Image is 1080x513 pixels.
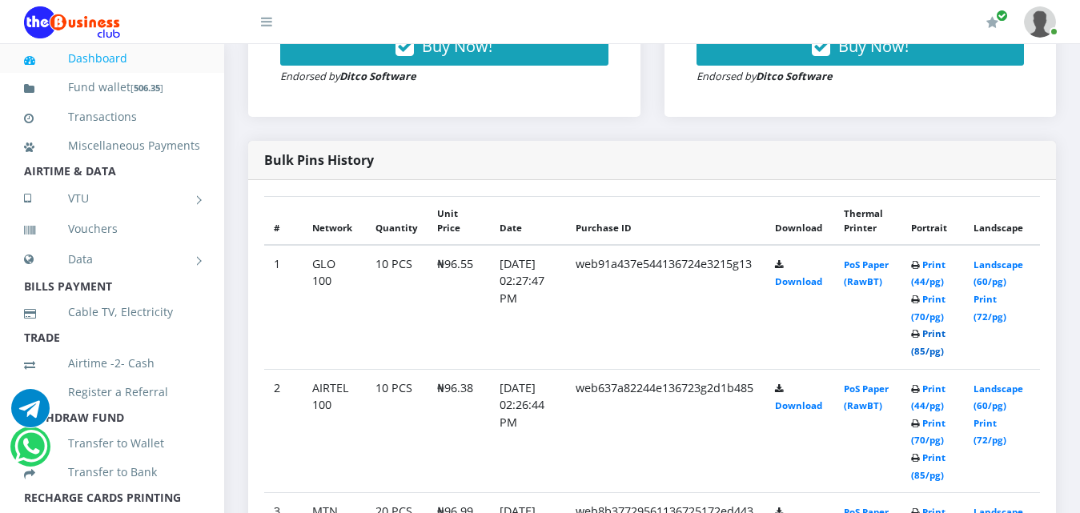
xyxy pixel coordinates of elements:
[911,417,946,447] a: Print (70/pg)
[366,369,428,493] td: 10 PCS
[765,197,834,245] th: Download
[130,82,163,94] small: [ ]
[834,197,902,245] th: Thermal Printer
[428,369,490,493] td: ₦96.38
[911,293,946,323] a: Print (70/pg)
[24,210,200,247] a: Vouchers
[697,69,833,83] small: Endorsed by
[964,197,1040,245] th: Landscape
[280,69,416,83] small: Endorsed by
[490,369,566,493] td: [DATE] 02:26:44 PM
[911,327,946,357] a: Print (85/pg)
[566,369,765,493] td: web637a82244e136723g2d1b485
[566,245,765,369] td: web91a437e544136724e3215g13
[911,259,946,288] a: Print (44/pg)
[134,82,160,94] b: 506.35
[775,275,822,287] a: Download
[24,98,200,135] a: Transactions
[264,369,303,493] td: 2
[303,197,366,245] th: Network
[303,369,366,493] td: AIRTEL 100
[24,425,200,462] a: Transfer to Wallet
[974,383,1023,412] a: Landscape (60/pg)
[911,451,946,481] a: Print (85/pg)
[697,27,1025,66] button: Buy Now!
[303,245,366,369] td: GLO 100
[14,439,47,466] a: Chat for support
[844,259,889,288] a: PoS Paper (RawBT)
[11,401,50,427] a: Chat for support
[24,345,200,382] a: Airtime -2- Cash
[422,35,492,57] span: Buy Now!
[24,178,200,218] a: VTU
[366,245,428,369] td: 10 PCS
[986,16,998,29] i: Renew/Upgrade Subscription
[844,383,889,412] a: PoS Paper (RawBT)
[566,197,765,245] th: Purchase ID
[996,10,1008,22] span: Renew/Upgrade Subscription
[428,245,490,369] td: ₦96.55
[756,69,833,83] strong: Ditco Software
[1024,6,1056,38] img: User
[974,293,1006,323] a: Print (72/pg)
[24,294,200,331] a: Cable TV, Electricity
[838,35,909,57] span: Buy Now!
[339,69,416,83] strong: Ditco Software
[264,245,303,369] td: 1
[901,197,964,245] th: Portrait
[24,374,200,411] a: Register a Referral
[24,69,200,106] a: Fund wallet[506.35]
[974,417,1006,447] a: Print (72/pg)
[775,399,822,411] a: Download
[280,27,608,66] button: Buy Now!
[366,197,428,245] th: Quantity
[24,454,200,491] a: Transfer to Bank
[24,40,200,77] a: Dashboard
[490,245,566,369] td: [DATE] 02:27:47 PM
[264,151,374,169] strong: Bulk Pins History
[911,383,946,412] a: Print (44/pg)
[24,239,200,279] a: Data
[490,197,566,245] th: Date
[24,6,120,38] img: Logo
[264,197,303,245] th: #
[428,197,490,245] th: Unit Price
[24,127,200,164] a: Miscellaneous Payments
[974,259,1023,288] a: Landscape (60/pg)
